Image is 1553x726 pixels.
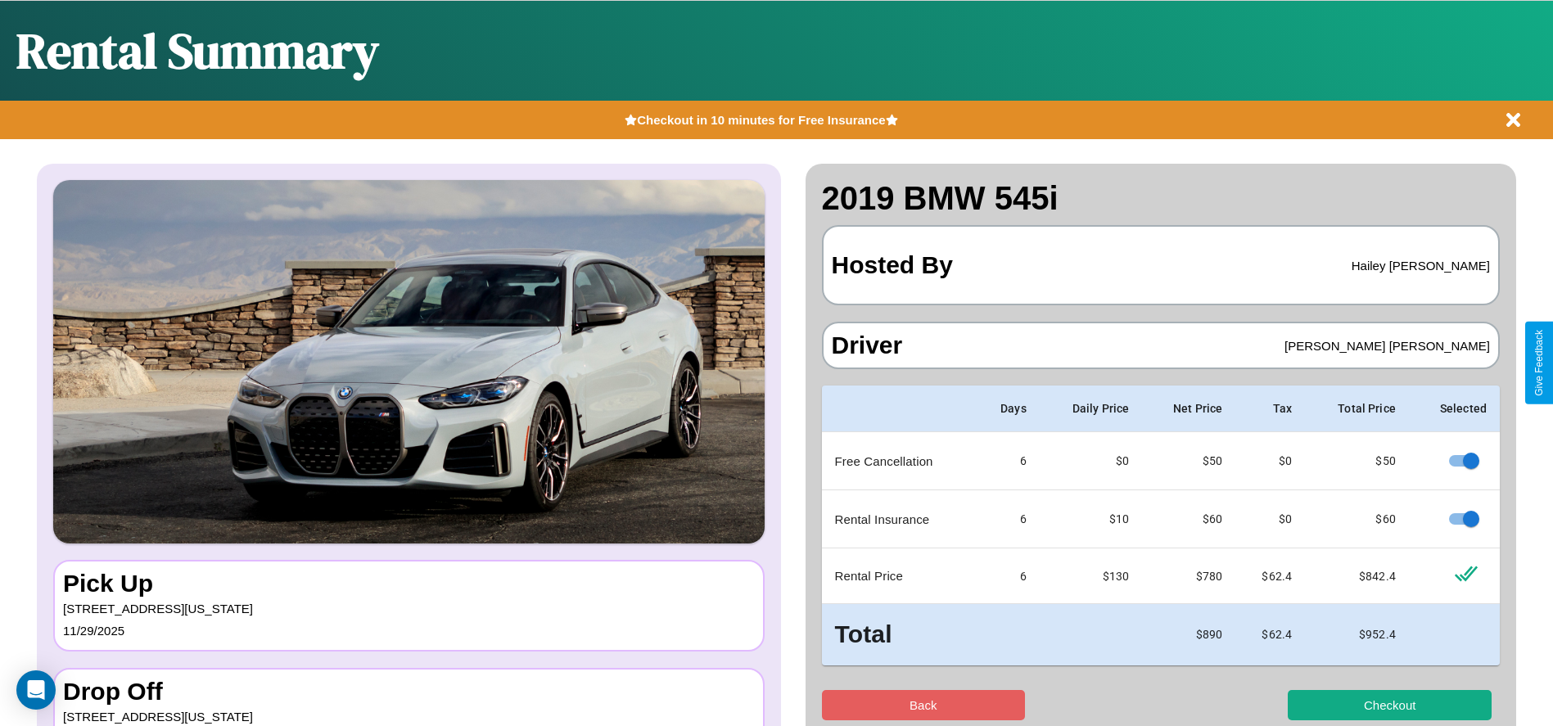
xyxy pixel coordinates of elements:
[16,670,56,710] div: Open Intercom Messenger
[835,508,963,530] p: Rental Insurance
[1040,386,1142,432] th: Daily Price
[63,597,755,620] p: [STREET_ADDRESS][US_STATE]
[637,113,885,127] b: Checkout in 10 minutes for Free Insurance
[832,235,953,295] h3: Hosted By
[63,570,755,597] h3: Pick Up
[1533,330,1545,396] div: Give Feedback
[835,617,963,652] h3: Total
[822,386,1501,665] table: simple table
[1305,490,1409,548] td: $ 60
[975,548,1040,604] td: 6
[1235,386,1305,432] th: Tax
[1142,490,1235,548] td: $ 60
[1305,432,1409,490] td: $ 50
[975,490,1040,548] td: 6
[832,331,903,359] h3: Driver
[975,386,1040,432] th: Days
[1040,490,1142,548] td: $10
[1235,548,1305,604] td: $ 62.4
[1040,432,1142,490] td: $0
[1235,604,1305,665] td: $ 62.4
[822,180,1501,217] h2: 2019 BMW 545i
[63,620,755,642] p: 11 / 29 / 2025
[16,17,379,84] h1: Rental Summary
[1284,335,1490,357] p: [PERSON_NAME] [PERSON_NAME]
[1235,490,1305,548] td: $0
[1352,255,1490,277] p: Hailey [PERSON_NAME]
[1409,386,1500,432] th: Selected
[1235,432,1305,490] td: $0
[1305,386,1409,432] th: Total Price
[63,678,755,706] h3: Drop Off
[1305,604,1409,665] td: $ 952.4
[1040,548,1142,604] td: $ 130
[835,450,963,472] p: Free Cancellation
[1142,386,1235,432] th: Net Price
[1288,690,1492,720] button: Checkout
[1142,604,1235,665] td: $ 890
[975,432,1040,490] td: 6
[1142,432,1235,490] td: $ 50
[1142,548,1235,604] td: $ 780
[822,690,1026,720] button: Back
[835,565,963,587] p: Rental Price
[1305,548,1409,604] td: $ 842.4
